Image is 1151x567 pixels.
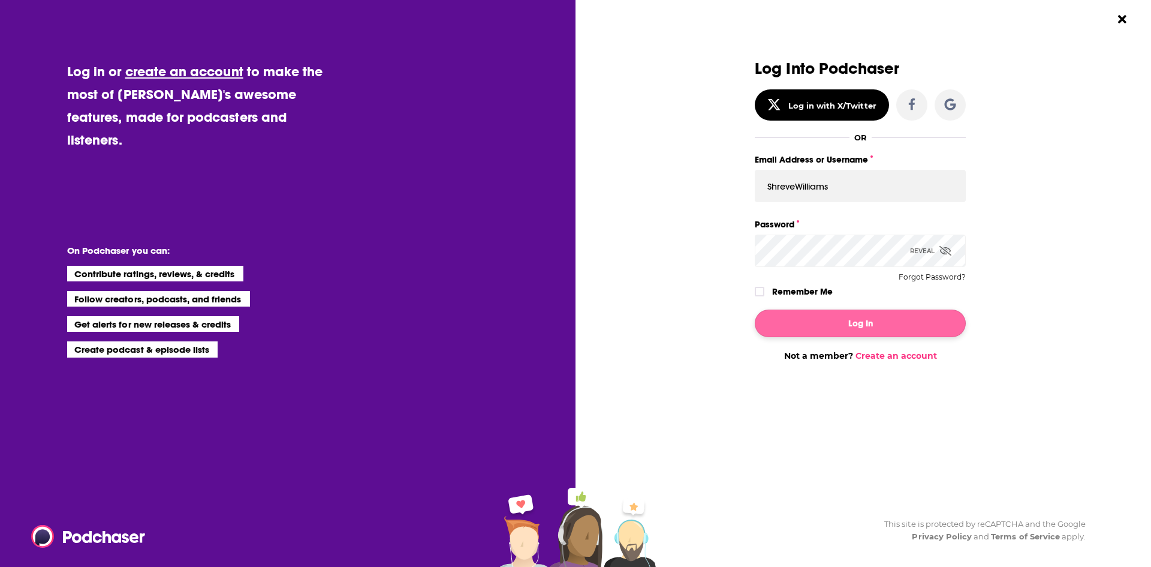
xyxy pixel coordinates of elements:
[755,310,966,337] button: Log In
[67,341,218,357] li: Create podcast & episode lists
[899,273,966,281] button: Forgot Password?
[855,350,937,361] a: Create an account
[755,89,889,121] button: Log in with X/Twitter
[910,235,951,267] div: Reveal
[31,525,146,548] img: Podchaser - Follow, Share and Rate Podcasts
[755,350,966,361] div: Not a member?
[788,101,876,110] div: Log in with X/Twitter
[991,532,1060,541] a: Terms of Service
[875,518,1086,543] div: This site is protected by reCAPTCHA and the Google and apply.
[67,316,239,332] li: Get alerts for new releases & credits
[67,245,307,256] li: On Podchaser you can:
[755,152,966,167] label: Email Address or Username
[755,60,966,77] h3: Log Into Podchaser
[31,525,137,548] a: Podchaser - Follow, Share and Rate Podcasts
[125,63,243,80] a: create an account
[67,266,243,281] li: Contribute ratings, reviews, & credits
[854,133,867,142] div: OR
[912,532,972,541] a: Privacy Policy
[755,217,966,232] label: Password
[772,284,833,299] label: Remember Me
[1111,8,1134,31] button: Close Button
[755,170,966,202] input: Email Address or Username
[67,291,250,307] li: Follow creators, podcasts, and friends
